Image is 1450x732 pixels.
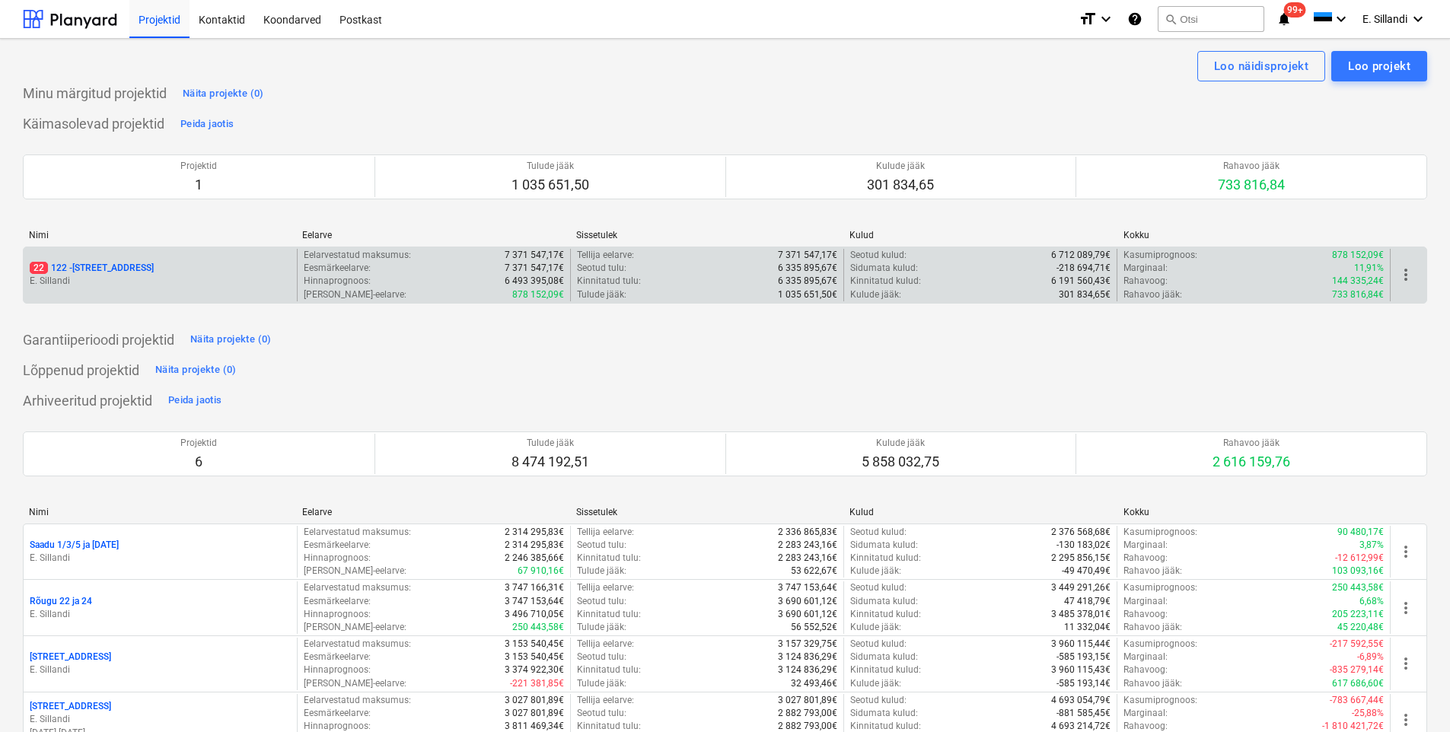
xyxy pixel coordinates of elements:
[1354,262,1384,275] p: 11,91%
[850,539,918,552] p: Sidumata kulud :
[304,539,371,552] p: Eesmärkeelarve :
[304,664,371,676] p: Hinnaprognoos :
[304,677,406,690] p: [PERSON_NAME]-eelarve :
[1123,539,1168,552] p: Marginaal :
[867,176,934,194] p: 301 834,65
[791,565,837,578] p: 53 622,67€
[778,595,837,608] p: 3 690 601,12€
[850,552,921,565] p: Kinnitatud kulud :
[23,115,164,133] p: Käimasolevad projektid
[1056,651,1111,664] p: -585 193,15€
[1051,526,1111,539] p: 2 376 568,68€
[1056,707,1111,720] p: -881 585,45€
[1331,51,1427,81] button: Loo projekt
[180,160,217,173] p: Projektid
[1123,707,1168,720] p: Marginaal :
[30,595,92,608] p: Rõugu 22 ja 24
[1123,249,1197,262] p: Kasumiprognoos :
[1123,621,1182,634] p: Rahavoo jääk :
[850,288,901,301] p: Kulude jääk :
[850,526,907,539] p: Seotud kulud :
[1213,453,1290,471] p: 2 616 159,76
[778,526,837,539] p: 2 336 865,83€
[577,275,641,288] p: Kinnitatud tulu :
[1276,10,1292,28] i: notifications
[511,437,589,450] p: Tulude jääk
[180,453,217,471] p: 6
[1123,526,1197,539] p: Kasumiprognoos :
[23,361,139,380] p: Lõppenud projektid
[576,230,837,240] div: Sissetulek
[850,262,918,275] p: Sidumata kulud :
[576,507,837,517] div: Sissetulek
[577,595,626,608] p: Seotud tulu :
[30,651,291,676] div: [STREET_ADDRESS]E. Sillandi
[1056,539,1111,552] p: -130 183,02€
[304,707,371,720] p: Eesmärkeelarve :
[1123,275,1168,288] p: Rahavoog :
[1123,638,1197,651] p: Kasumiprognoos :
[1123,595,1168,608] p: Marginaal :
[1097,10,1115,28] i: keyboard_arrow_down
[1337,526,1384,539] p: 90 480,17€
[1397,543,1415,561] span: more_vert
[1359,595,1384,608] p: 6,68%
[577,677,626,690] p: Tulude jääk :
[304,581,411,594] p: Eelarvestatud maksumus :
[505,552,564,565] p: 2 246 385,66€
[1332,608,1384,621] p: 205 223,11€
[304,595,371,608] p: Eesmärkeelarve :
[1064,621,1111,634] p: 11 332,04€
[164,389,225,413] button: Peida jaotis
[850,581,907,594] p: Seotud kulud :
[168,392,221,409] div: Peida jaotis
[177,112,237,136] button: Peida jaotis
[29,230,290,240] div: Nimi
[304,249,411,262] p: Eelarvestatud maksumus :
[512,621,564,634] p: 250 443,58€
[577,262,626,275] p: Seotud tulu :
[1332,565,1384,578] p: 103 093,16€
[1330,664,1384,676] p: -835 279,14€
[1051,664,1111,676] p: 3 960 115,43€
[23,392,152,410] p: Arhiveeritud projektid
[867,160,934,173] p: Kulude jääk
[791,621,837,634] p: 56 552,52€
[1409,10,1427,28] i: keyboard_arrow_down
[30,608,291,621] p: E. Sillandi
[183,85,264,103] div: Näita projekte (0)
[778,581,837,594] p: 3 747 153,64€
[304,552,371,565] p: Hinnaprognoos :
[30,595,291,621] div: Rõugu 22 ja 24E. Sillandi
[1218,176,1285,194] p: 733 816,84
[850,249,907,262] p: Seotud kulud :
[850,664,921,676] p: Kinnitatud kulud :
[304,651,371,664] p: Eesmärkeelarve :
[1213,437,1290,450] p: Rahavoo jääk
[505,651,564,664] p: 3 153 540,45€
[1165,13,1177,25] span: search
[511,453,589,471] p: 8 474 192,51
[505,638,564,651] p: 3 153 540,45€
[850,565,901,578] p: Kulude jääk :
[30,552,291,565] p: E. Sillandi
[1123,507,1385,517] div: Kokku
[1332,677,1384,690] p: 617 686,60€
[505,608,564,621] p: 3 496 710,05€
[505,539,564,552] p: 2 314 295,83€
[1051,638,1111,651] p: 3 960 115,44€
[1079,10,1097,28] i: format_size
[778,552,837,565] p: 2 283 243,16€
[1123,552,1168,565] p: Rahavoog :
[778,707,837,720] p: 2 882 793,00€
[180,437,217,450] p: Projektid
[1127,10,1142,28] i: Abikeskus
[1123,651,1168,664] p: Marginaal :
[577,249,634,262] p: Tellija eelarve :
[1374,659,1450,732] div: Chat Widget
[505,694,564,707] p: 3 027 801,89€
[505,275,564,288] p: 6 493 395,08€
[1056,677,1111,690] p: -585 193,14€
[850,275,921,288] p: Kinnitatud kulud :
[510,677,564,690] p: -221 381,85€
